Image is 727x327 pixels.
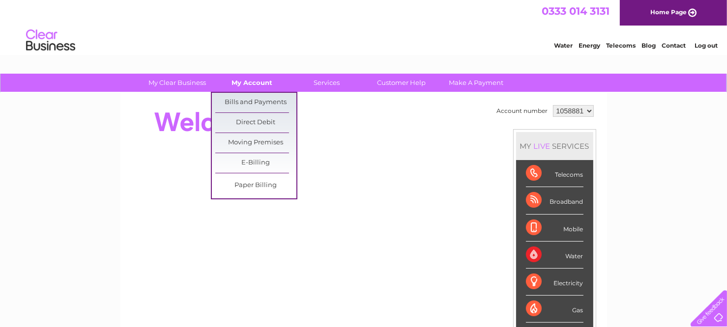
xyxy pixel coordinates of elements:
a: Log out [695,42,718,49]
a: My Account [211,74,292,92]
img: logo.png [26,26,76,55]
td: Account number [494,103,551,119]
div: Electricity [526,269,583,296]
a: Contact [662,42,686,49]
a: Paper Billing [215,176,296,195]
a: E-Billing [215,153,296,173]
div: Clear Business is a trading name of Verastar Limited (registered in [GEOGRAPHIC_DATA] No. 3667643... [132,5,596,48]
a: Make A Payment [436,74,517,92]
a: My Clear Business [137,74,218,92]
a: Telecoms [606,42,636,49]
a: Water [554,42,573,49]
a: Customer Help [361,74,442,92]
div: Gas [526,296,583,323]
a: Energy [579,42,600,49]
div: Broadband [526,187,583,214]
a: Direct Debit [215,113,296,133]
a: Blog [641,42,656,49]
div: Water [526,242,583,269]
div: LIVE [532,141,553,151]
a: 0333 014 3131 [542,5,610,17]
a: Moving Premises [215,133,296,153]
div: Telecoms [526,160,583,187]
div: Mobile [526,215,583,242]
a: Bills and Payments [215,93,296,112]
div: MY SERVICES [516,132,593,160]
a: Services [286,74,367,92]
